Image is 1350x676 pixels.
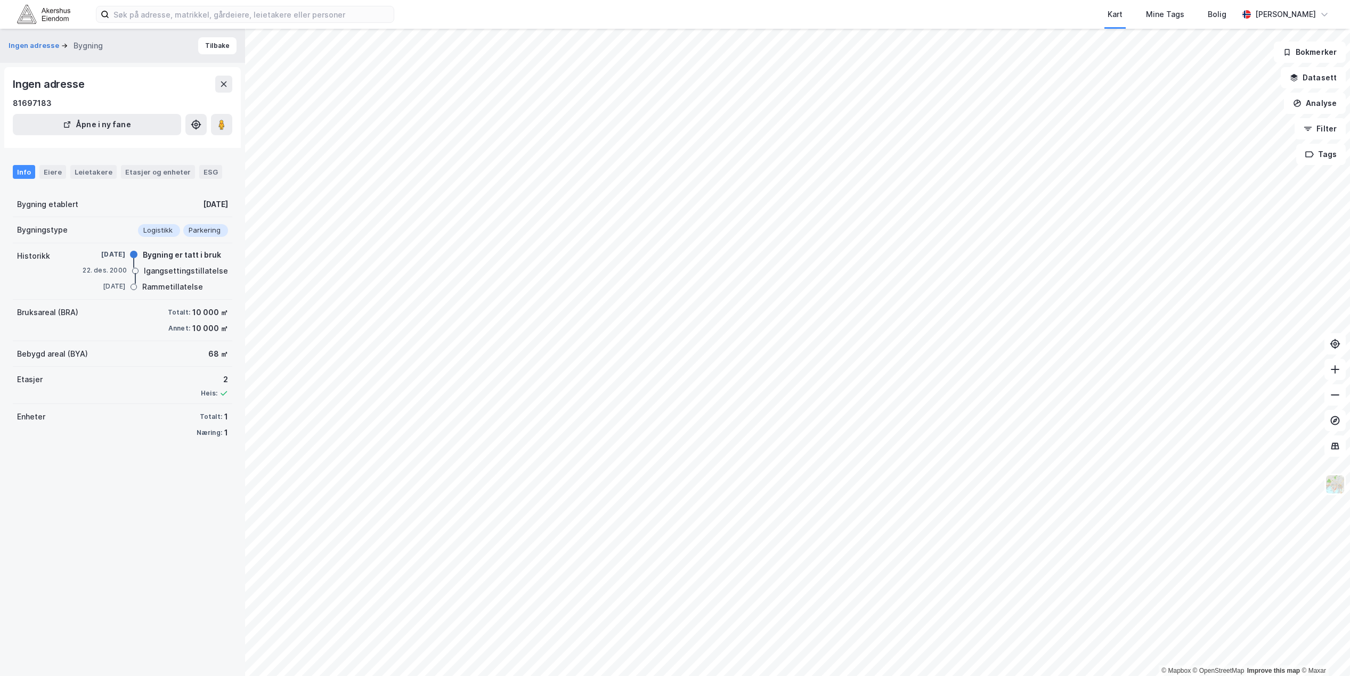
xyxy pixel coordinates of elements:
[9,40,61,51] button: Ingen adresse
[83,282,125,291] div: [DATE]
[17,198,78,211] div: Bygning etablert
[192,322,228,335] div: 10 000 ㎡
[198,37,237,54] button: Tilbake
[144,265,228,277] div: Igangsettingstillatelse
[17,348,88,360] div: Bebygd areal (BYA)
[1281,67,1346,88] button: Datasett
[1325,474,1345,494] img: Z
[208,348,228,360] div: 68 ㎡
[13,165,35,179] div: Info
[201,373,228,386] div: 2
[13,114,181,135] button: Åpne i ny fane
[17,410,45,423] div: Enheter
[1274,42,1346,63] button: Bokmerker
[1108,8,1123,21] div: Kart
[1297,625,1350,676] iframe: Chat Widget
[1247,667,1300,674] a: Improve this map
[168,324,190,333] div: Annet:
[197,428,222,437] div: Næring:
[200,413,222,421] div: Totalt:
[224,410,228,423] div: 1
[39,165,66,179] div: Eiere
[17,306,78,319] div: Bruksareal (BRA)
[1161,667,1191,674] a: Mapbox
[199,165,222,179] div: ESG
[201,389,217,398] div: Heis:
[142,281,203,293] div: Rammetillatelse
[1297,625,1350,676] div: Kontrollprogram for chat
[143,249,221,261] div: Bygning er tatt i bruk
[1208,8,1226,21] div: Bolig
[203,198,228,211] div: [DATE]
[1295,118,1346,139] button: Filter
[125,167,191,177] div: Etasjer og enheter
[13,76,86,93] div: Ingen adresse
[17,5,70,23] img: akershus-eiendom-logo.9091f326c980b4bce74ccdd9f866810c.svg
[83,266,127,275] div: 22. des. 2000
[1284,93,1346,114] button: Analyse
[1255,8,1316,21] div: [PERSON_NAME]
[17,224,68,236] div: Bygningstype
[192,306,228,319] div: 10 000 ㎡
[83,250,125,259] div: [DATE]
[1193,667,1245,674] a: OpenStreetMap
[70,165,117,179] div: Leietakere
[168,308,190,317] div: Totalt:
[13,97,52,110] div: 81697183
[17,373,43,386] div: Etasjer
[1296,144,1346,165] button: Tags
[109,6,394,22] input: Søk på adresse, matrikkel, gårdeiere, leietakere eller personer
[224,426,228,439] div: 1
[74,39,103,52] div: Bygning
[1146,8,1184,21] div: Mine Tags
[17,250,50,262] div: Historikk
